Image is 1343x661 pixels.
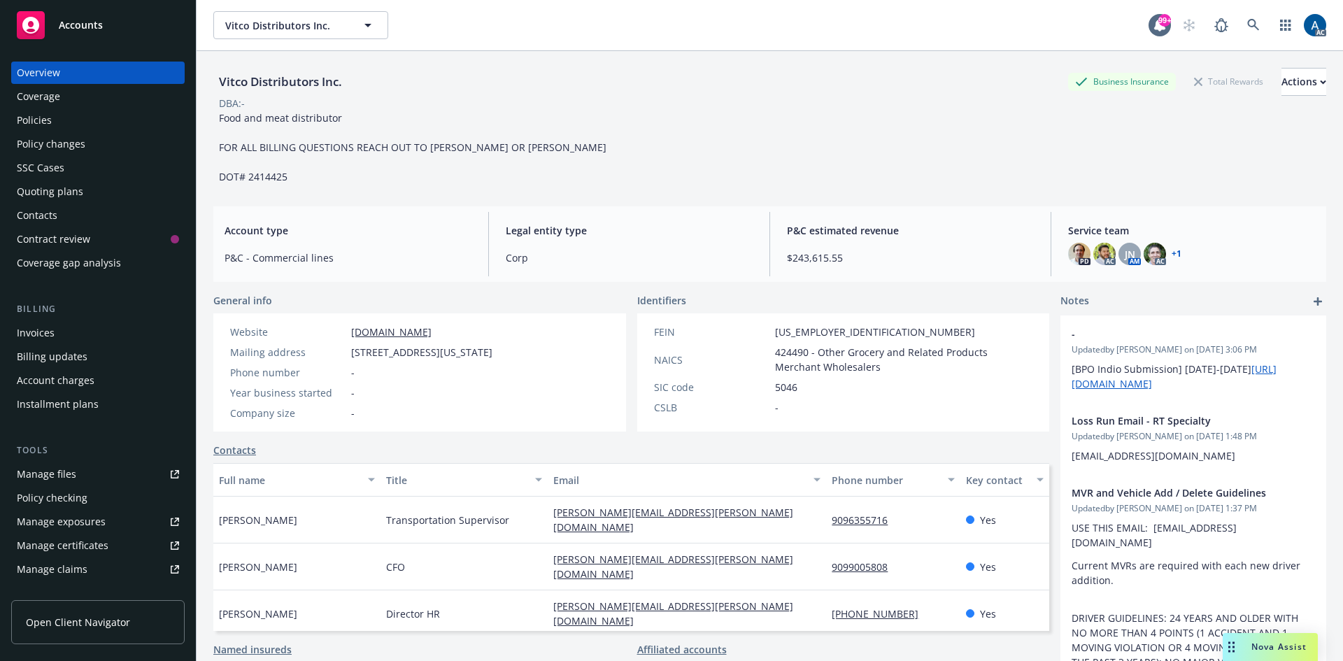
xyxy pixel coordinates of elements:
[1072,502,1315,515] span: Updated by [PERSON_NAME] on [DATE] 1:37 PM
[11,322,185,344] a: Invoices
[213,463,381,497] button: Full name
[1172,250,1181,258] a: +1
[11,487,185,509] a: Policy checking
[11,62,185,84] a: Overview
[11,85,185,108] a: Coverage
[1223,633,1318,661] button: Nova Assist
[17,534,108,557] div: Manage certificates
[1187,73,1270,90] div: Total Rewards
[11,157,185,179] a: SSC Cases
[1072,520,1315,550] p: USE THIS EMAIL: [EMAIL_ADDRESS][DOMAIN_NAME]
[219,96,245,111] div: DBA: -
[351,365,355,380] span: -
[1072,449,1235,462] span: [EMAIL_ADDRESS][DOMAIN_NAME]
[17,180,83,203] div: Quoting plans
[775,345,1033,374] span: 424490 - Other Grocery and Related Products Merchant Wholesalers
[1072,327,1279,341] span: -
[832,560,899,574] a: 9099005808
[1125,247,1135,262] span: JN
[11,109,185,132] a: Policies
[386,606,440,621] span: Director HR
[11,534,185,557] a: Manage certificates
[17,322,55,344] div: Invoices
[17,369,94,392] div: Account charges
[17,85,60,108] div: Coverage
[1060,315,1326,402] div: -Updatedby [PERSON_NAME] on [DATE] 3:06 PM[BPO Indio Submission] [DATE]-[DATE][URL][DOMAIN_NAME]
[26,615,130,630] span: Open Client Navigator
[654,353,769,367] div: NAICS
[553,473,805,488] div: Email
[17,582,83,604] div: Manage BORs
[11,393,185,415] a: Installment plans
[1093,243,1116,265] img: photo
[17,346,87,368] div: Billing updates
[980,560,996,574] span: Yes
[59,20,103,31] span: Accounts
[219,473,360,488] div: Full name
[225,250,471,265] span: P&C - Commercial lines
[1309,293,1326,310] a: add
[775,400,779,415] span: -
[1304,14,1326,36] img: photo
[17,109,52,132] div: Policies
[654,380,769,395] div: SIC code
[230,406,346,420] div: Company size
[213,443,256,457] a: Contacts
[351,345,492,360] span: [STREET_ADDRESS][US_STATE]
[213,642,292,657] a: Named insureds
[230,345,346,360] div: Mailing address
[11,252,185,274] a: Coverage gap analysis
[225,223,471,238] span: Account type
[1068,243,1090,265] img: photo
[1207,11,1235,39] a: Report a Bug
[832,473,939,488] div: Phone number
[11,302,185,316] div: Billing
[553,599,793,627] a: [PERSON_NAME][EMAIL_ADDRESS][PERSON_NAME][DOMAIN_NAME]
[1060,293,1089,310] span: Notes
[219,111,606,183] span: Food and meat distributor FOR ALL BILLING QUESTIONS REACH OUT TO [PERSON_NAME] OR [PERSON_NAME] D...
[637,293,686,308] span: Identifiers
[553,553,793,581] a: [PERSON_NAME][EMAIL_ADDRESS][PERSON_NAME][DOMAIN_NAME]
[213,11,388,39] button: Vitco Distributors Inc.
[1281,68,1326,96] button: Actions
[230,325,346,339] div: Website
[219,560,297,574] span: [PERSON_NAME]
[351,325,432,339] a: [DOMAIN_NAME]
[1239,11,1267,39] a: Search
[17,157,64,179] div: SSC Cases
[11,346,185,368] a: Billing updates
[553,506,793,534] a: [PERSON_NAME][EMAIL_ADDRESS][PERSON_NAME][DOMAIN_NAME]
[351,406,355,420] span: -
[832,513,899,527] a: 9096355716
[11,443,185,457] div: Tools
[787,250,1034,265] span: $243,615.55
[11,204,185,227] a: Contacts
[775,380,797,395] span: 5046
[1158,14,1171,27] div: 99+
[230,385,346,400] div: Year business started
[966,473,1028,488] div: Key contact
[548,463,826,497] button: Email
[11,511,185,533] a: Manage exposures
[386,513,509,527] span: Transportation Supervisor
[11,463,185,485] a: Manage files
[506,250,753,265] span: Corp
[1060,402,1326,474] div: Loss Run Email - RT SpecialtyUpdatedby [PERSON_NAME] on [DATE] 1:48 PM[EMAIL_ADDRESS][DOMAIN_NAME]
[832,607,930,620] a: [PHONE_NUMBER]
[17,487,87,509] div: Policy checking
[219,606,297,621] span: [PERSON_NAME]
[775,325,975,339] span: [US_EMPLOYER_IDENTIFICATION_NUMBER]
[386,560,405,574] span: CFO
[787,223,1034,238] span: P&C estimated revenue
[1223,633,1240,661] div: Drag to move
[386,473,527,488] div: Title
[225,18,346,33] span: Vitco Distributors Inc.
[1072,558,1315,588] p: Current MVRs are required with each new driver addition.
[17,204,57,227] div: Contacts
[1072,362,1315,391] p: [BPO Indio Submission] [DATE]-[DATE]
[11,133,185,155] a: Policy changes
[351,385,355,400] span: -
[654,400,769,415] div: CSLB
[17,62,60,84] div: Overview
[980,513,996,527] span: Yes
